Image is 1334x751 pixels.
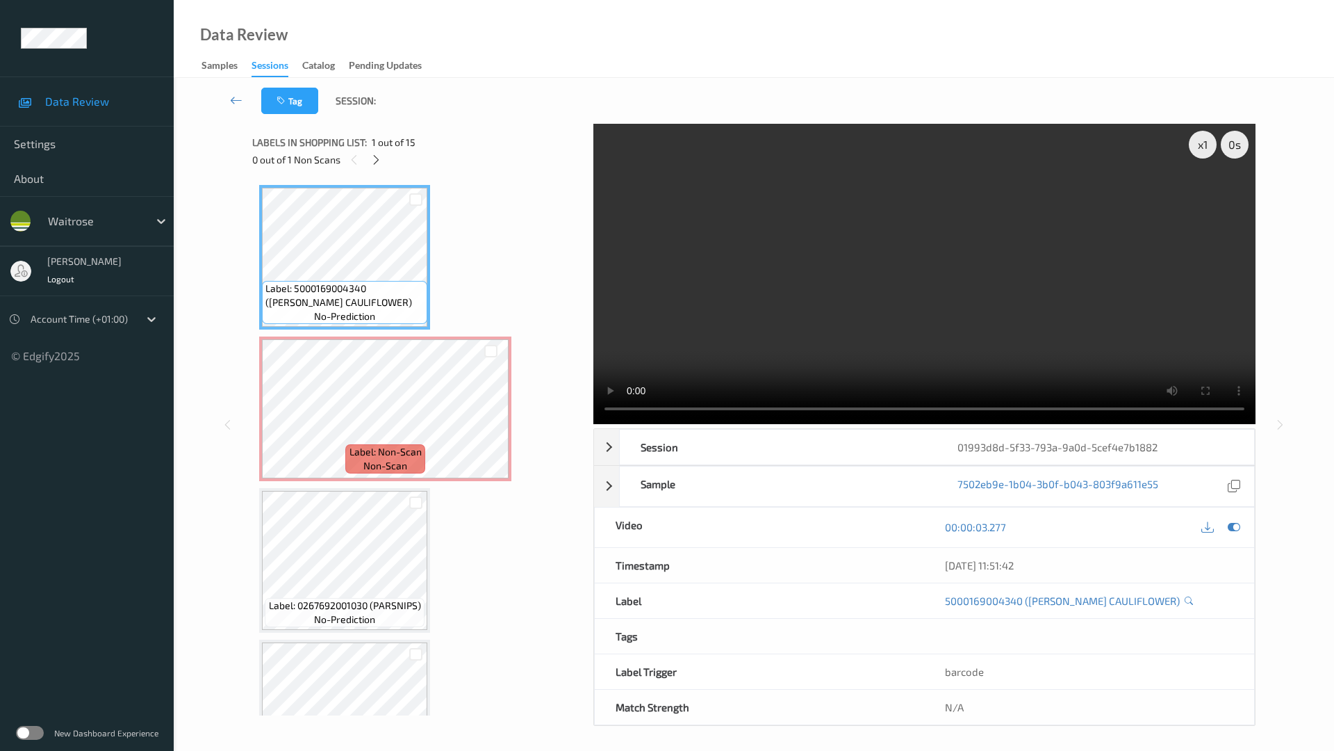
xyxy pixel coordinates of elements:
span: 1 out of 15 [372,136,415,150]
div: Video [595,508,925,547]
a: Sessions [252,56,302,77]
div: 0 out of 1 Non Scans [252,151,584,168]
div: Samples [201,58,238,76]
div: [DATE] 11:51:42 [945,558,1233,572]
div: Tags [595,619,925,654]
div: Catalog [302,58,335,76]
div: Label [595,583,925,618]
button: Tag [261,88,318,114]
div: 01993d8d-5f33-793a-9a0d-5cef4e7b1882 [937,430,1254,465]
div: Pending Updates [349,58,422,76]
div: Sample [620,467,937,506]
div: barcode [924,654,1254,689]
a: Pending Updates [349,56,436,76]
span: no-prediction [314,613,375,627]
span: Session: [336,94,376,108]
a: Samples [201,56,252,76]
a: 00:00:03.277 [945,520,1006,534]
div: Timestamp [595,548,925,583]
div: Label Trigger [595,654,925,689]
span: Label: Non-Scan [349,445,422,459]
span: Labels in shopping list: [252,136,367,150]
a: 7502eb9e-1b04-3b0f-b043-803f9a611e55 [957,477,1158,496]
div: N/A [924,690,1254,725]
div: 0 s [1221,131,1249,159]
a: Catalog [302,56,349,76]
div: Sample7502eb9e-1b04-3b0f-b043-803f9a611e55 [594,466,1255,507]
div: Session01993d8d-5f33-793a-9a0d-5cef4e7b1882 [594,429,1255,465]
span: non-scan [363,459,407,473]
span: no-prediction [314,309,375,323]
div: Match Strength [595,690,925,725]
div: x 1 [1189,131,1217,159]
div: Data Review [200,28,288,42]
div: Sessions [252,58,288,77]
span: Label: 0267692001030 (PARSNIPS) [269,599,421,613]
a: 5000169004340 ([PERSON_NAME] CAULIFLOWER) [945,594,1180,608]
div: Session [620,430,937,465]
span: Label: 5000169004340 ([PERSON_NAME] CAULIFLOWER) [265,282,424,309]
